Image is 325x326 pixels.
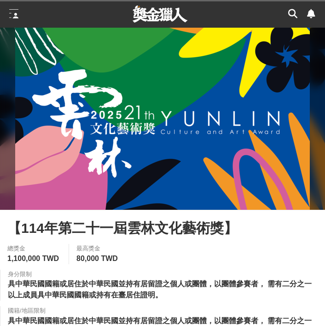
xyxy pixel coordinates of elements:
span: 總獎金 [7,244,61,253]
span: 80,000 TWD [76,255,118,262]
div: 國籍/地區限制 [8,306,318,315]
span: 1,100,000 TWD [7,255,59,262]
span: 【114年第二十一屆雲林文化藝術獎】 [7,218,238,238]
span: 具中華民國國籍或居住於中華民國並持有居留證之個人或團體，以團體參賽者， 需有二分之一以上成員具中華民國國籍或持有在臺居住證明。 [8,280,312,299]
div: 身分限制 [8,270,318,279]
span: 最高獎金 [76,244,120,253]
img: Cover Image [15,28,310,210]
